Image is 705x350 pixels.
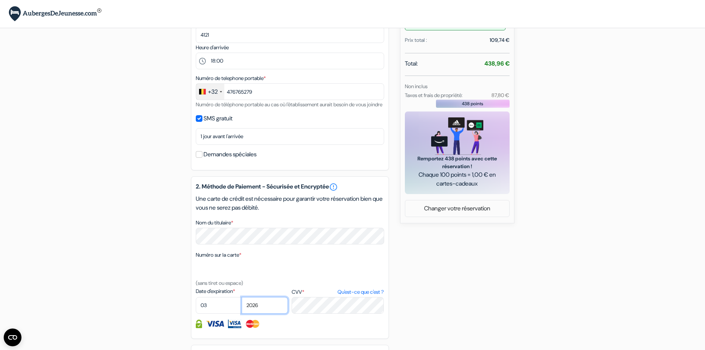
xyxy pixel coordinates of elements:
small: (sans tiret ou espace) [196,280,243,286]
a: error_outline [329,183,338,191]
small: Numéro de téléphone portable au cas où l'établissement aurait besoin de vous joindre [196,101,382,108]
img: Information de carte de crédit entièrement encryptée et sécurisée [196,320,202,328]
span: Total: [405,59,418,68]
img: Visa [206,320,224,328]
label: Nom du titulaire [196,219,233,227]
div: 109,74 € [490,36,510,44]
label: Numéro de telephone portable [196,74,266,82]
input: 470 12 34 56 [196,83,384,100]
small: Taxes et frais de propriété: [405,92,463,99]
img: gift_card_hero_new.png [431,117,483,155]
div: +32 [208,87,218,96]
img: AubergesDeJeunesse.com [9,6,101,21]
label: CVV [292,288,384,296]
span: Remportez 438 points avec cette réservation ! [414,155,501,170]
img: Master Card [245,320,260,328]
label: SMS gratuit [204,113,232,124]
img: Visa Electron [228,320,241,328]
strong: 438,96 € [484,60,510,67]
label: Demandes spéciales [204,149,256,160]
h5: 2. Méthode de Paiement - Sécurisée et Encryptée [196,183,384,191]
label: Heure d'arrivée [196,44,229,51]
small: Non inclus [405,83,427,90]
a: Changer votre réservation [405,201,509,216]
button: Ouvrir le widget CMP [4,329,21,346]
span: 438 points [462,100,483,107]
p: Une carte de crédit est nécessaire pour garantir votre réservation bien que vous ne serez pas déb... [196,194,384,212]
span: Chaque 100 points = 1,00 € en cartes-cadeaux [414,170,501,188]
div: Prix total : [405,36,427,44]
a: Qu'est-ce que c'est ? [338,288,384,296]
div: Belgium (België): +32 [196,84,224,100]
label: Date d'expiration [196,287,288,295]
small: 87,80 € [491,92,509,99]
label: Numéro sur la carte [196,251,241,259]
